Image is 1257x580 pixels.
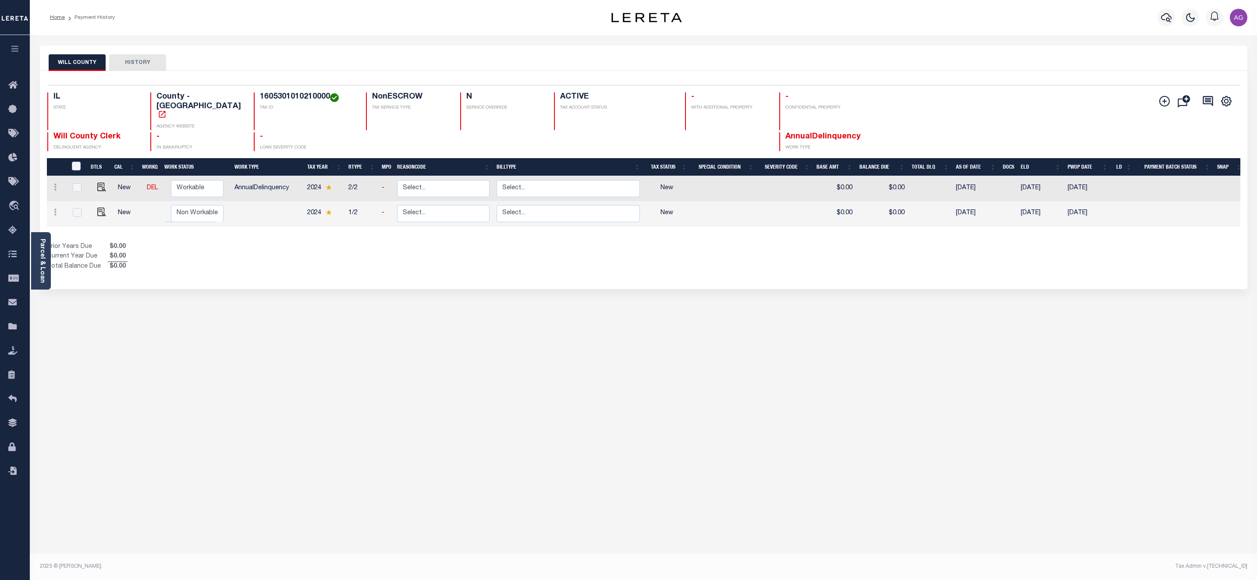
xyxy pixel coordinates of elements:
[691,93,694,101] span: -
[1017,158,1064,176] th: ELD: activate to sort column ascending
[8,201,22,212] i: travel_explore
[1064,158,1111,176] th: PWOP Date: activate to sort column ascending
[466,92,543,102] h4: N
[108,262,128,272] span: $0.00
[326,184,332,190] img: Star.svg
[813,201,856,226] td: $0.00
[372,105,449,111] p: TAX SERVICE TYPE
[952,158,999,176] th: As of Date: activate to sort column ascending
[999,158,1017,176] th: Docs
[231,158,304,176] th: Work Type
[785,93,788,101] span: -
[493,158,643,176] th: BillType: activate to sort column ascending
[785,145,872,151] p: WORK TYPE
[560,92,675,102] h4: ACTIVE
[47,252,108,262] td: Current Year Due
[1230,9,1247,26] img: svg+xml;base64,PHN2ZyB4bWxucz0iaHR0cDovL3d3dy53My5vcmcvMjAwMC9zdmciIHBvaW50ZXItZXZlbnRzPSJub25lIi...
[326,209,332,215] img: Star.svg
[1017,201,1064,226] td: [DATE]
[757,158,813,176] th: Severity Code: activate to sort column ascending
[378,201,394,226] td: -
[908,158,952,176] th: Total DLQ: activate to sort column ascending
[813,176,856,201] td: $0.00
[49,54,106,71] button: WILL COUNTY
[785,133,861,141] span: AnnualDelinquency
[1017,176,1064,201] td: [DATE]
[952,176,999,201] td: [DATE]
[260,105,356,111] p: TAX ID
[53,133,121,141] span: Will County Clerk
[156,133,160,141] span: -
[231,176,304,201] td: AnnualDelinquency
[1135,158,1214,176] th: Payment Batch Status: activate to sort column ascending
[109,54,166,71] button: HISTORY
[643,201,690,226] td: New
[108,242,128,252] span: $0.00
[156,92,243,121] h4: County - [GEOGRAPHIC_DATA]
[304,176,345,201] td: 2024
[39,239,45,283] a: Parcel & Loan
[108,252,128,262] span: $0.00
[813,158,856,176] th: Base Amt: activate to sort column ascending
[1111,158,1135,176] th: LD: activate to sort column ascending
[643,176,690,201] td: New
[378,176,394,201] td: -
[47,242,108,252] td: Prior Years Due
[345,176,378,201] td: 2/2
[1064,176,1111,201] td: [DATE]
[87,158,111,176] th: DTLS
[66,158,87,176] th: &nbsp;
[856,201,908,226] td: $0.00
[114,201,143,226] td: New
[156,124,243,130] p: AGENCY WEBSITE
[260,145,356,151] p: LOAN SEVERITY CODE
[147,185,158,191] a: DEL
[611,13,682,22] img: logo-dark.svg
[394,158,493,176] th: ReasonCode: activate to sort column ascending
[372,92,449,102] h4: NonESCROW
[345,158,378,176] th: RType: activate to sort column ascending
[53,105,140,111] p: STATE
[691,105,768,111] p: WITH ADDITIONAL PROPERTY
[378,158,394,176] th: MPO
[345,201,378,226] td: 1/2
[53,92,140,102] h4: IL
[111,158,138,176] th: CAL: activate to sort column ascending
[643,158,690,176] th: Tax Status: activate to sort column ascending
[1064,201,1111,226] td: [DATE]
[260,133,263,141] span: -
[260,92,356,102] h4: 1605301010210000
[138,158,161,176] th: WorkQ
[156,145,243,151] p: IN BANKRUPTCY
[560,105,675,111] p: TAX ACCOUNT STATUS
[161,158,231,176] th: Work Status
[50,15,65,20] a: Home
[304,158,345,176] th: Tax Year: activate to sort column ascending
[856,176,908,201] td: $0.00
[304,201,345,226] td: 2024
[466,105,543,111] p: SERVICE OVERRIDE
[47,262,108,271] td: Total Balance Due
[65,14,115,21] li: Payment History
[785,105,872,111] p: CONFIDENTIAL PROPERTY
[690,158,757,176] th: Special Condition: activate to sort column ascending
[114,176,143,201] td: New
[53,145,140,151] p: DELINQUENT AGENCY
[1214,158,1245,176] th: SNAP: activate to sort column ascending
[47,158,67,176] th: &nbsp;&nbsp;&nbsp;&nbsp;&nbsp;&nbsp;&nbsp;&nbsp;&nbsp;&nbsp;
[856,158,908,176] th: Balance Due: activate to sort column ascending
[952,201,999,226] td: [DATE]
